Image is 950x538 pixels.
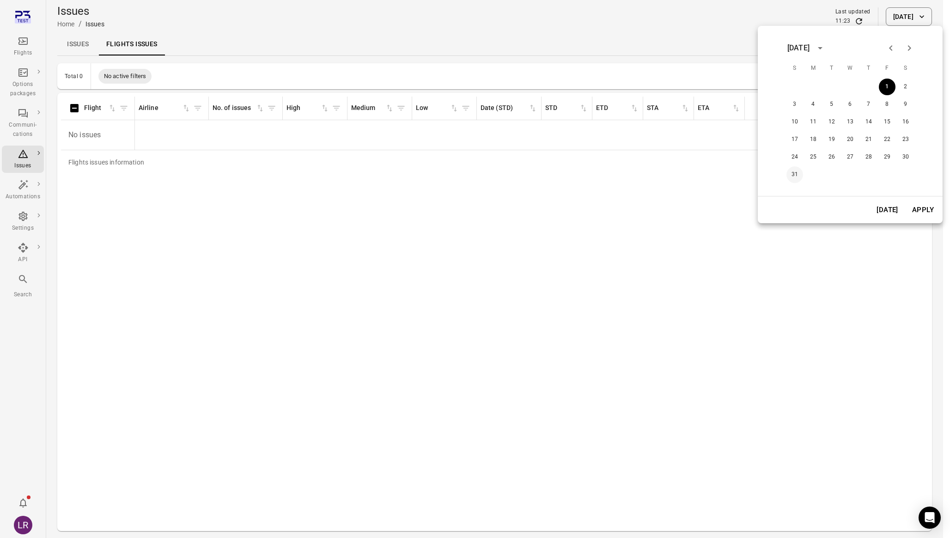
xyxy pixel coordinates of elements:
[860,59,877,78] span: Thursday
[860,114,877,130] button: 14
[805,114,822,130] button: 11
[787,43,810,54] div: [DATE]
[805,59,822,78] span: Monday
[860,96,877,113] button: 7
[879,149,895,165] button: 29
[879,131,895,148] button: 22
[786,131,803,148] button: 17
[812,40,828,56] button: calendar view is open, switch to year view
[882,39,900,57] button: Previous month
[860,131,877,148] button: 21
[805,96,822,113] button: 4
[842,59,859,78] span: Wednesday
[897,59,914,78] span: Saturday
[897,114,914,130] button: 16
[823,114,840,130] button: 12
[879,96,895,113] button: 8
[879,79,895,95] button: 1
[871,200,903,220] button: [DATE]
[919,507,941,529] div: Open Intercom Messenger
[897,131,914,148] button: 23
[786,96,803,113] button: 3
[842,131,859,148] button: 20
[823,131,840,148] button: 19
[897,96,914,113] button: 9
[786,166,803,183] button: 31
[823,149,840,165] button: 26
[823,59,840,78] span: Tuesday
[879,114,895,130] button: 15
[786,149,803,165] button: 24
[805,149,822,165] button: 25
[860,149,877,165] button: 28
[907,200,939,220] button: Apply
[842,114,859,130] button: 13
[897,149,914,165] button: 30
[842,96,859,113] button: 6
[823,96,840,113] button: 5
[842,149,859,165] button: 27
[805,131,822,148] button: 18
[897,79,914,95] button: 2
[786,59,803,78] span: Sunday
[900,39,919,57] button: Next month
[879,59,895,78] span: Friday
[786,114,803,130] button: 10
